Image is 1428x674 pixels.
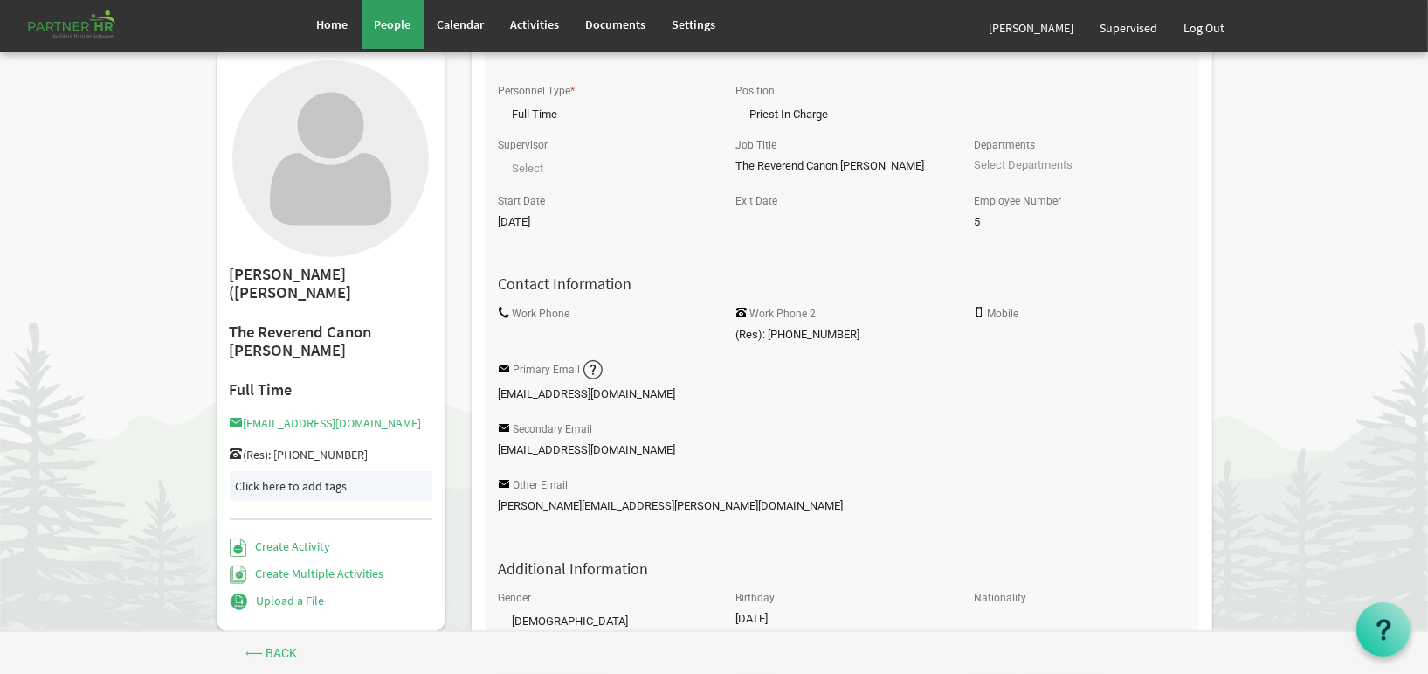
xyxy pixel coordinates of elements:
label: Primary Email [513,365,580,376]
img: question-sm.png [583,359,604,381]
h4: Additional Information [485,560,1199,578]
label: Birthday [735,593,775,604]
h2: The Reverend Canon [PERSON_NAME] [230,323,433,359]
span: Documents [586,17,646,32]
img: Create Multiple Activities [230,566,247,584]
label: Nationality [974,593,1026,604]
label: Personnel Type [498,86,570,97]
img: Create Activity [230,539,246,557]
a: [EMAIL_ADDRESS][DOMAIN_NAME] [230,415,422,431]
a: Supervised [1087,3,1171,52]
label: Secondary Email [513,424,592,435]
span: Home [317,17,348,32]
a: [PERSON_NAME] [976,3,1087,52]
label: Work Phone 2 [749,309,816,320]
h5: (Res): [PHONE_NUMBER] [230,448,433,462]
label: Start Date [498,196,545,207]
label: Gender [498,593,531,604]
span: Calendar [438,17,485,32]
label: Mobile [987,309,1018,320]
span: Activities [511,17,560,32]
img: Upload a File [230,593,248,611]
label: Supervisor [498,140,548,151]
label: Position [735,86,775,97]
a: Create Multiple Activities [230,566,384,581]
span: Settings [673,17,716,32]
label: Employee Number [974,196,1061,207]
span: People [375,17,411,32]
label: Other Email [513,480,568,491]
div: Click here to add tags [236,477,427,495]
label: Exit Date [735,196,777,207]
h2: [PERSON_NAME] ([PERSON_NAME] [230,266,433,302]
span: Supervised [1100,20,1158,36]
label: Work Phone [512,309,569,320]
img: User with no profile picture [232,60,429,257]
a: Upload a File [230,593,325,608]
h4: Full Time [230,381,433,399]
a: Create Activity [230,539,330,554]
h4: Contact Information [485,275,1199,293]
label: Job Title [735,140,776,151]
a: Log Out [1171,3,1238,52]
label: Departments [974,140,1035,151]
